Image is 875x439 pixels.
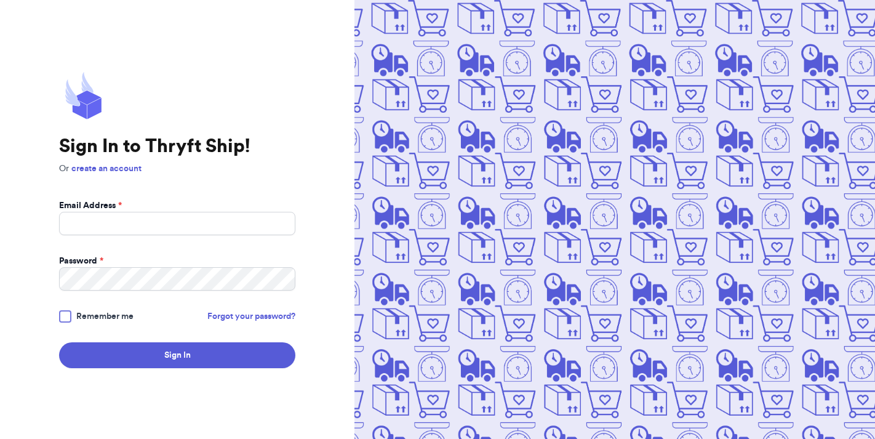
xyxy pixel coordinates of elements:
[207,310,295,323] a: Forgot your password?
[59,135,295,158] h1: Sign In to Thryft Ship!
[71,164,142,173] a: create an account
[76,310,134,323] span: Remember me
[59,255,103,267] label: Password
[59,199,122,212] label: Email Address
[59,342,295,368] button: Sign In
[59,163,295,175] p: Or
